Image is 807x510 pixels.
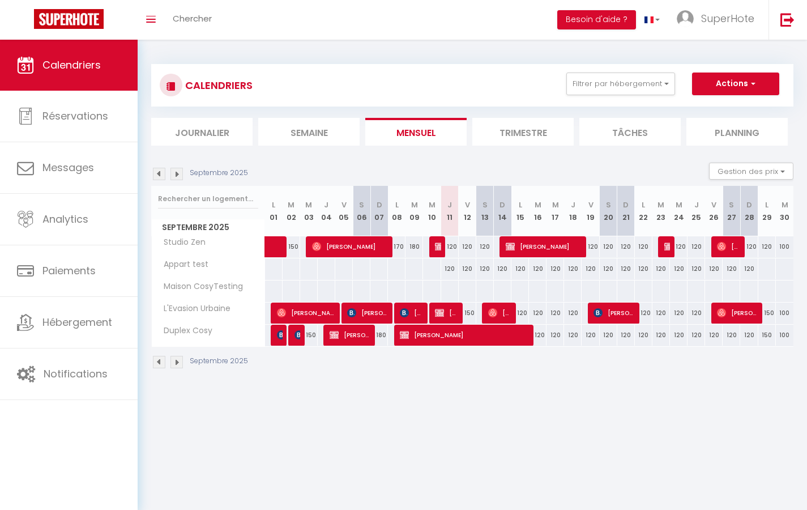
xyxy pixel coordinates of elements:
th: 20 [600,186,617,236]
abbr: L [519,199,522,210]
div: 120 [600,236,617,257]
div: 120 [723,325,740,346]
span: [PERSON_NAME] [488,302,511,324]
th: 27 [723,186,740,236]
div: 120 [758,236,776,257]
div: 150 [758,325,776,346]
div: 120 [546,325,564,346]
div: 120 [705,325,723,346]
abbr: L [395,199,399,210]
li: Journalier [151,118,253,146]
div: 120 [476,258,494,279]
span: [PERSON_NAME] [435,302,458,324]
div: 120 [635,258,652,279]
th: 06 [353,186,370,236]
span: [PERSON_NAME] [PERSON_NAME] [664,236,670,257]
div: 120 [564,258,582,279]
li: Trimestre [472,118,574,146]
div: 120 [511,303,529,324]
th: 18 [564,186,582,236]
th: 26 [705,186,723,236]
span: Calendriers [42,58,101,72]
abbr: M [535,199,541,210]
div: 120 [441,236,459,257]
div: 120 [635,303,652,324]
th: 19 [582,186,599,236]
div: 120 [600,258,617,279]
span: Notifications [44,367,108,381]
div: 120 [652,303,670,324]
abbr: M [552,199,559,210]
span: [PERSON_NAME] [312,236,388,257]
img: logout [780,12,795,27]
abbr: M [411,199,418,210]
span: [PERSON_NAME] [330,324,370,346]
div: 120 [635,236,652,257]
div: 180 [370,325,388,346]
span: Appart test [153,258,211,271]
div: 120 [494,258,511,279]
span: SuperHote [701,11,754,25]
th: 23 [652,186,670,236]
span: Analytics [42,212,88,226]
span: Duplex Cosy [153,325,215,337]
abbr: S [729,199,734,210]
div: 120 [740,258,758,279]
div: 120 [617,258,635,279]
abbr: J [571,199,575,210]
div: 120 [529,258,546,279]
th: 07 [370,186,388,236]
span: [PERSON_NAME] [506,236,582,257]
div: 120 [582,236,599,257]
div: 120 [652,325,670,346]
th: 29 [758,186,776,236]
th: 04 [318,186,335,236]
th: 02 [283,186,300,236]
div: 120 [670,258,688,279]
span: L'Evasion Urbaine [153,303,233,315]
span: [PERSON_NAME] [347,302,388,324]
div: 120 [688,325,705,346]
div: 120 [670,236,688,257]
div: 120 [476,236,494,257]
th: 25 [688,186,705,236]
th: 30 [776,186,793,236]
div: 170 [388,236,405,257]
abbr: M [288,199,294,210]
div: 120 [617,236,635,257]
div: 120 [740,325,758,346]
li: Tâches [579,118,681,146]
div: 120 [635,325,652,346]
span: [PERSON_NAME] [593,302,634,324]
span: [PERSON_NAME] [294,324,300,346]
th: 28 [740,186,758,236]
span: [PERSON_NAME] [400,324,528,346]
div: 120 [546,258,564,279]
div: 120 [564,325,582,346]
span: Chercher [173,12,212,24]
abbr: V [588,199,593,210]
button: Actions [692,73,779,95]
span: Réservations [42,109,108,123]
div: 120 [529,325,546,346]
th: 13 [476,186,494,236]
abbr: J [324,199,328,210]
abbr: L [272,199,275,210]
th: 17 [546,186,564,236]
div: 100 [776,236,793,257]
span: Messages [42,160,94,175]
div: 120 [600,325,617,346]
th: 16 [529,186,546,236]
abbr: D [377,199,382,210]
abbr: V [341,199,347,210]
span: Patureau Léa [277,324,283,346]
div: 120 [582,258,599,279]
abbr: M [782,199,788,210]
abbr: M [657,199,664,210]
div: 150 [758,303,776,324]
div: 120 [511,258,529,279]
th: 24 [670,186,688,236]
abbr: D [746,199,752,210]
div: 180 [405,236,423,257]
th: 03 [300,186,318,236]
